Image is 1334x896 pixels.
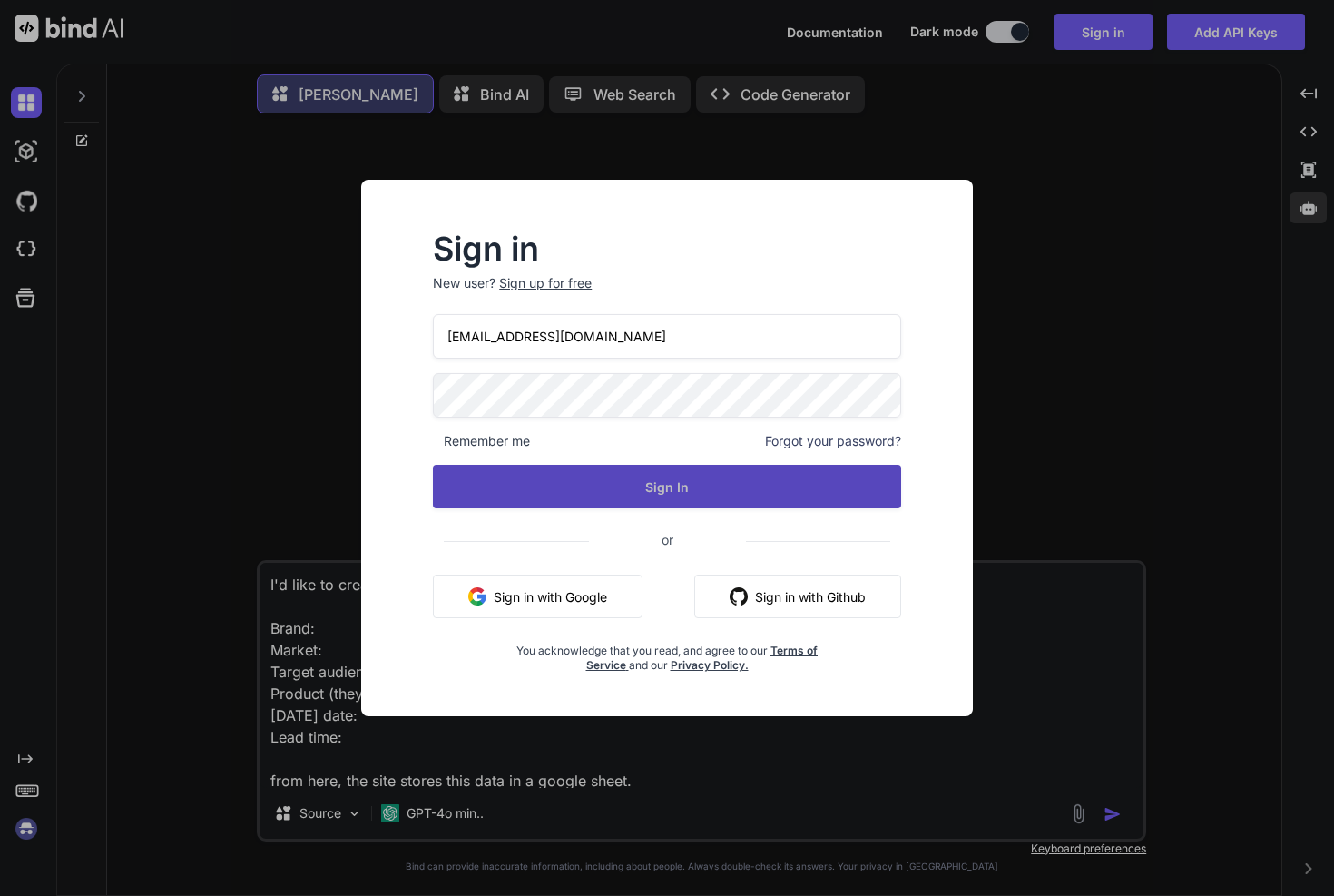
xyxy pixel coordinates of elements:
[671,658,749,672] a: Privacy Policy.
[433,314,901,359] input: Login or Email
[586,644,819,672] a: Terms of Service
[433,575,642,618] button: Sign in with Google
[694,575,901,618] button: Sign in with Github
[589,517,746,562] span: or
[511,633,823,673] div: You acknowledge that you read, and agree to our and our
[468,587,486,606] img: google
[499,274,592,292] div: Sign up for free
[730,587,748,606] img: github
[433,432,530,450] span: Remember me
[433,234,901,263] h2: Sign in
[433,465,901,508] button: Sign In
[433,274,901,314] p: New user?
[765,432,901,450] span: Forgot your password?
